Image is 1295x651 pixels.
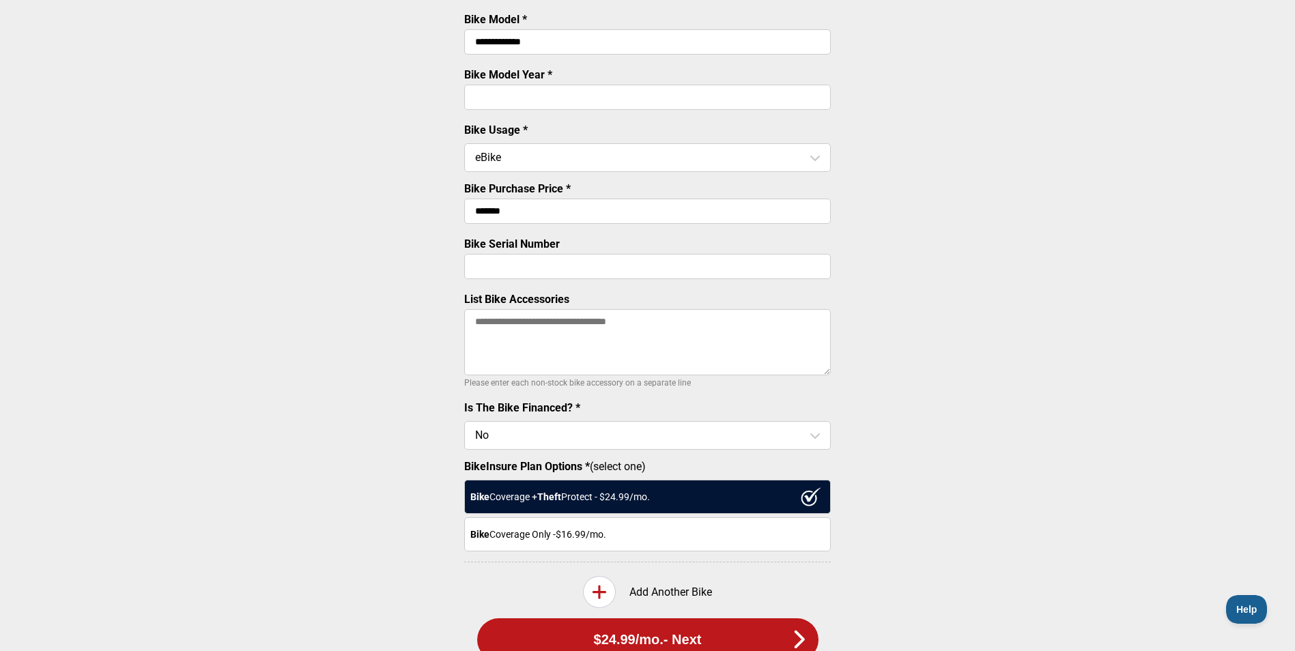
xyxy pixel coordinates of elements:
[464,576,831,608] div: Add Another Bike
[801,487,821,506] img: ux1sgP1Haf775SAghJI38DyDlYP+32lKFAAAAAElFTkSuQmCC
[464,517,831,551] div: Coverage Only - $16.99 /mo.
[464,293,569,306] label: List Bike Accessories
[464,460,831,473] label: (select one)
[537,491,561,502] strong: Theft
[464,13,527,26] label: Bike Model *
[464,124,528,136] label: Bike Usage *
[464,460,590,473] strong: BikeInsure Plan Options *
[464,182,571,195] label: Bike Purchase Price *
[464,68,552,81] label: Bike Model Year *
[470,491,489,502] strong: Bike
[464,375,831,391] p: Please enter each non-stock bike accessory on a separate line
[1226,595,1268,624] iframe: Toggle Customer Support
[464,480,831,514] div: Coverage + Protect - $ 24.99 /mo.
[464,237,560,250] label: Bike Serial Number
[464,401,580,414] label: Is The Bike Financed? *
[470,529,489,540] strong: Bike
[636,632,664,648] span: /mo.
